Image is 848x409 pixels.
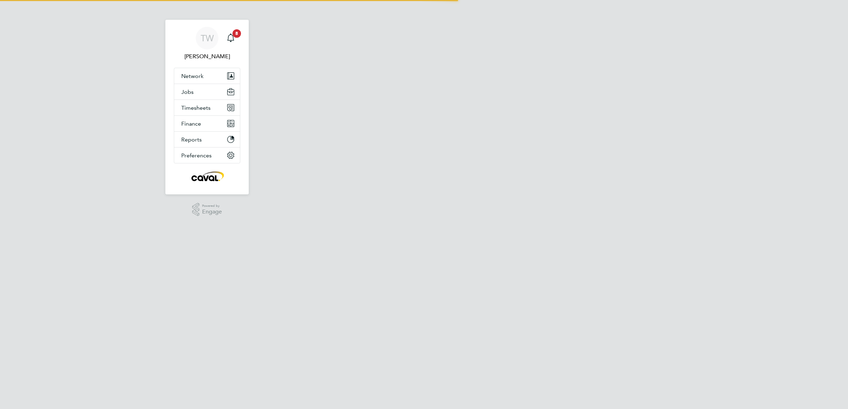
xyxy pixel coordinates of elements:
a: 8 [224,27,238,49]
span: Reports [181,136,202,143]
button: Finance [174,116,240,131]
button: Reports [174,132,240,147]
span: Engage [202,209,222,215]
span: Tim Wells [174,52,240,61]
img: caval-logo-retina.png [189,170,225,182]
button: Network [174,68,240,84]
span: Powered by [202,203,222,209]
button: Preferences [174,148,240,163]
button: Timesheets [174,100,240,115]
span: Preferences [181,152,212,159]
span: 8 [232,29,241,38]
button: Jobs [174,84,240,100]
span: Finance [181,120,201,127]
span: TW [201,34,214,43]
a: Powered byEngage [192,203,222,216]
nav: Main navigation [165,20,249,194]
span: Timesheets [181,104,211,111]
a: TW[PERSON_NAME] [174,27,240,61]
span: Network [181,73,204,79]
span: Jobs [181,89,194,95]
a: Go to home page [174,170,240,182]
